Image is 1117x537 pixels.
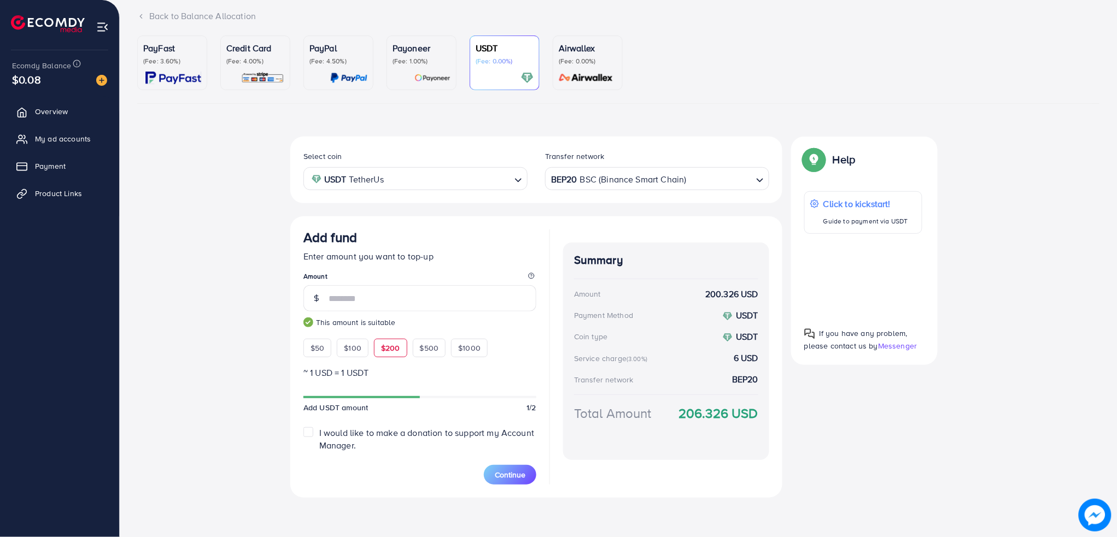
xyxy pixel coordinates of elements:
[627,355,647,363] small: (3.00%)
[574,310,633,321] div: Payment Method
[458,343,481,353] span: $1000
[420,343,439,353] span: $500
[324,172,347,187] strong: USDT
[309,57,367,66] p: (Fee: 4.50%)
[35,133,91,144] span: My ad accounts
[303,167,528,190] div: Search for option
[736,331,758,343] strong: USDT
[35,188,82,199] span: Product Links
[484,465,536,485] button: Continue
[8,128,111,150] a: My ad accounts
[679,404,758,423] strong: 206.326 USD
[303,366,536,379] p: ~ 1 USD = 1 USDT
[574,288,601,299] div: Amount
[35,161,66,172] span: Payment
[8,155,111,177] a: Payment
[580,172,687,187] span: BSC (Binance Smart Chain)
[545,167,769,190] div: Search for option
[303,151,342,162] label: Select coin
[574,331,607,342] div: Coin type
[574,374,634,385] div: Transfer network
[414,72,451,84] img: card
[559,42,617,55] p: Airwallex
[823,215,908,228] p: Guide to payment via USDT
[804,328,908,351] span: If you have any problem, please contact us by
[381,343,400,353] span: $200
[1079,499,1112,532] img: image
[495,469,525,480] span: Continue
[723,311,733,321] img: coin
[303,250,536,263] p: Enter amount you want to top-up
[11,15,85,32] img: logo
[303,317,313,327] img: guide
[732,373,758,386] strong: BEP20
[145,72,201,84] img: card
[555,72,617,84] img: card
[734,352,758,364] strong: 6 USD
[574,253,758,267] h4: Summary
[545,151,605,162] label: Transfer network
[393,57,451,66] p: (Fee: 1.00%)
[226,57,284,66] p: (Fee: 4.00%)
[8,182,111,204] a: Product Links
[574,353,651,364] div: Service charge
[521,72,534,84] img: card
[527,402,536,413] span: 1/2
[476,57,534,66] p: (Fee: 0.00%)
[303,229,357,245] h3: Add fund
[303,272,536,285] legend: Amount
[393,42,451,55] p: Payoneer
[226,42,284,55] p: Credit Card
[12,60,71,71] span: Ecomdy Balance
[12,72,41,87] span: $0.08
[823,197,908,210] p: Click to kickstart!
[344,343,361,353] span: $100
[137,10,1100,22] div: Back to Balance Allocation
[349,172,384,187] span: TetherUs
[319,427,534,451] span: I would like to make a donation to support my Account Manager.
[559,57,617,66] p: (Fee: 0.00%)
[833,153,856,166] p: Help
[878,340,917,351] span: Messenger
[476,42,534,55] p: USDT
[574,404,652,423] div: Total Amount
[736,309,758,321] strong: USDT
[143,57,201,66] p: (Fee: 3.60%)
[96,21,109,33] img: menu
[309,42,367,55] p: PayPal
[241,72,284,84] img: card
[35,106,68,117] span: Overview
[143,42,201,55] p: PayFast
[688,170,752,187] input: Search for option
[804,328,815,339] img: Popup guide
[8,101,111,122] a: Overview
[705,288,758,300] strong: 200.326 USD
[330,72,367,84] img: card
[303,317,536,328] small: This amount is suitable
[303,402,368,413] span: Add USDT amount
[551,172,577,187] strong: BEP20
[96,75,107,86] img: image
[311,343,324,353] span: $50
[723,333,733,343] img: coin
[804,150,824,169] img: Popup guide
[387,170,510,187] input: Search for option
[312,174,321,184] img: coin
